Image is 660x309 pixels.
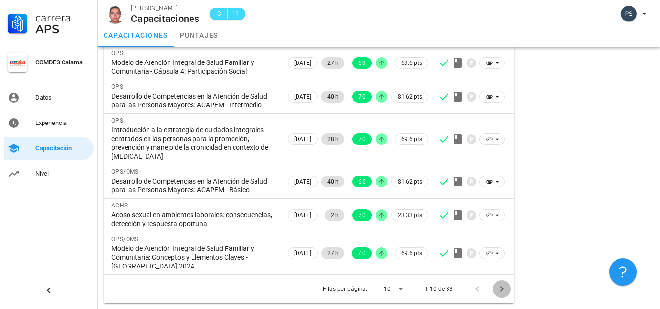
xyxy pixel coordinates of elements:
a: capacitaciones [98,23,174,47]
span: 40 h [327,176,339,187]
div: 10Filas por página: [384,281,406,297]
a: Nivel [4,162,94,185]
div: [PERSON_NAME] [131,3,200,13]
div: Modelo de Atención Integral de Salud Familiar y Comunitaria - Cápsula 4: Participación Social [111,58,278,76]
div: Capacitación [35,144,90,152]
button: Página siguiente [493,280,511,298]
span: [DATE] [294,210,311,221]
div: Filas por página: [323,275,406,303]
div: avatar [621,6,637,21]
span: 27 h [327,247,339,259]
span: 6,6 [358,176,366,187]
span: 81.62 pts [398,177,422,186]
span: 7.0 [358,247,366,259]
span: 69.6 pts [401,58,422,68]
span: 69.6 pts [401,134,422,144]
div: Desarrollo de Competencias en la Atención de Salud para las Personas Mayores: ACAPEM - Básico [111,177,278,194]
span: OPS/OMS [111,168,139,175]
span: OPS [111,117,123,124]
a: Datos [4,86,94,109]
div: APS [35,23,90,35]
span: 11 [232,9,239,19]
span: 7,0 [358,133,366,145]
div: 10 [384,285,391,293]
div: Nivel [35,170,90,178]
div: Capacitaciones [131,13,200,24]
span: 28 h [327,133,339,145]
span: 40 h [327,91,339,103]
span: [DATE] [294,134,311,144]
div: 1-10 de 33 [425,285,453,293]
div: Carrera [35,12,90,23]
div: Desarrollo de Competencias en la Atención de Salud para las Personas Mayores: ACAPEM - Intermedio [111,92,278,109]
span: 2 h [331,209,339,221]
span: [DATE] [294,58,311,68]
span: 7,0 [358,91,366,103]
span: 69.6 pts [401,248,422,258]
span: OPS [111,83,123,90]
div: Experiencia [35,119,90,127]
span: 6,9 [358,57,366,69]
div: COMDES Calama [35,59,90,66]
span: 27 h [327,57,339,69]
span: 23.33 pts [398,210,422,220]
span: [DATE] [294,176,311,187]
div: Acoso sexual en ambientes laborales: consecuencias, detección y respuesta oportuna [111,210,278,228]
span: OPS/OMS [111,236,139,243]
span: 7,0 [358,209,366,221]
div: Modelo de Atención Integral de Salud Familiar y Comunitaria: Conceptos y Elementos Claves - [GEOG... [111,244,278,270]
span: 81.62 pts [398,92,422,102]
span: [DATE] [294,91,311,102]
a: Experiencia [4,111,94,135]
span: OPS [111,50,123,57]
a: puntajes [174,23,224,47]
span: C [215,9,223,19]
div: Introducción a la estrategia de cuidados integrales centrados en las personas para la promoción, ... [111,125,278,161]
span: [DATE] [294,248,311,259]
a: Capacitación [4,137,94,160]
div: Datos [35,94,90,102]
span: ACHS [111,202,128,209]
div: avatar [106,4,125,23]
